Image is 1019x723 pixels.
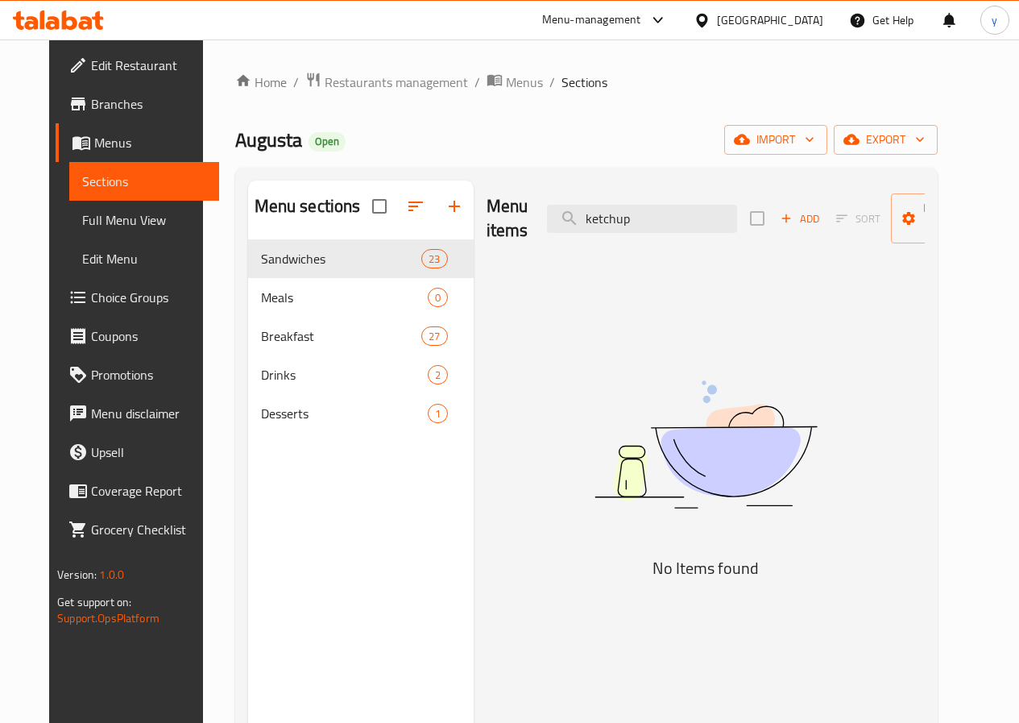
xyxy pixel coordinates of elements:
h5: No Items found [504,555,907,581]
span: Get support on: [57,592,131,613]
span: y [992,11,997,29]
div: Breakfast27 [248,317,474,355]
span: 0 [429,290,447,305]
div: [GEOGRAPHIC_DATA] [717,11,823,29]
div: items [428,365,448,384]
span: Promotions [91,365,206,384]
h2: Menu sections [255,194,361,218]
span: Sort sections [396,187,435,226]
a: Coverage Report [56,472,219,510]
span: Grocery Checklist [91,520,206,539]
a: Sections [69,162,219,201]
a: Coupons [56,317,219,355]
button: Manage items [891,193,999,243]
button: export [834,125,938,155]
span: Sections [561,73,607,92]
a: Restaurants management [305,72,468,93]
a: Promotions [56,355,219,394]
a: Grocery Checklist [56,510,219,549]
span: Coupons [91,326,206,346]
span: Edit Menu [82,249,206,268]
span: 27 [422,329,446,344]
a: Support.OpsPlatform [57,608,159,629]
span: Edit Restaurant [91,56,206,75]
span: Branches [91,94,206,114]
span: Menus [506,73,543,92]
span: Drinks [261,365,428,384]
div: Desserts1 [248,394,474,433]
a: Choice Groups [56,278,219,317]
span: import [737,130,814,150]
button: Add [774,206,826,231]
span: Sections [82,172,206,191]
a: Menu disclaimer [56,394,219,433]
span: Choice Groups [91,288,206,307]
h2: Menu items [487,194,528,243]
a: Menus [56,123,219,162]
li: / [293,73,299,92]
span: Meals [261,288,428,307]
span: export [847,130,925,150]
input: search [547,205,737,233]
a: Edit Menu [69,239,219,278]
a: Upsell [56,433,219,472]
span: Manage items [904,198,986,239]
span: Upsell [91,443,206,462]
nav: breadcrumb [235,72,938,93]
button: import [724,125,827,155]
button: Add section [435,187,474,226]
div: Open [309,132,346,152]
span: Open [309,135,346,148]
a: Full Menu View [69,201,219,239]
span: 23 [422,251,446,267]
a: Edit Restaurant [56,46,219,85]
span: Select all sections [362,189,396,223]
img: dish.svg [504,338,907,551]
div: Meals0 [248,278,474,317]
span: 1 [429,406,447,422]
li: / [549,73,555,92]
span: 1.0.0 [99,564,124,585]
span: 2 [429,368,447,383]
div: Menu-management [542,10,641,30]
nav: Menu sections [248,233,474,439]
span: Restaurants management [325,73,468,92]
a: Branches [56,85,219,123]
span: Menu disclaimer [91,404,206,423]
span: Version: [57,564,97,585]
div: items [428,288,448,307]
div: items [428,404,448,423]
div: Drinks2 [248,355,474,394]
a: Home [235,73,287,92]
a: Menus [487,72,543,93]
span: Select section first [826,206,891,231]
span: Coverage Report [91,481,206,501]
span: Desserts [261,404,428,423]
span: Sandwiches [261,249,422,268]
span: Breakfast [261,326,422,346]
span: Augusta [235,122,302,158]
div: Sandwiches23 [248,239,474,278]
span: Add [778,210,822,228]
li: / [474,73,480,92]
span: Full Menu View [82,210,206,230]
span: Menus [94,133,206,152]
div: items [421,326,447,346]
